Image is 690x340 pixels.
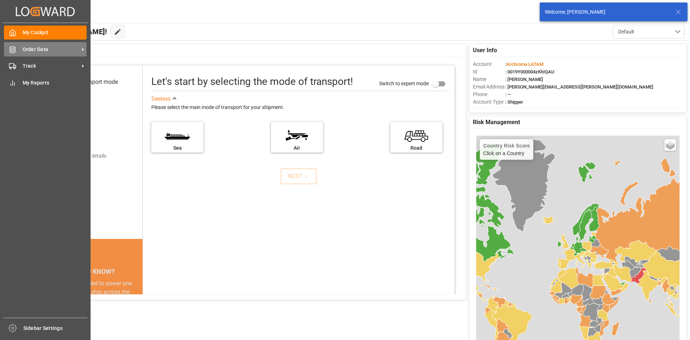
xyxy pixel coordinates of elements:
div: Please select the main mode of transport for your shipment. [151,103,450,112]
span: Sidebar Settings [23,325,88,332]
span: Id [473,68,505,76]
div: Sea [155,144,200,152]
span: : — [505,92,511,97]
a: Layers [664,139,676,151]
span: Account [473,60,505,68]
span: : [PERSON_NAME] [505,77,543,82]
span: Email Address [473,83,505,91]
div: Welcome, [PERSON_NAME] [545,8,668,16]
span: : 0019Y000004zKhIQAU [505,69,555,74]
span: My Reports [23,79,87,87]
div: DID YOU KNOW? [39,264,143,279]
span: Hello [PERSON_NAME]! [30,25,107,38]
div: Road [394,144,439,152]
span: User Info [473,46,497,55]
span: Default [618,28,634,36]
div: Let's start by selecting the mode of transport! [151,74,353,89]
span: : Shipper [505,99,523,105]
a: My Cockpit [4,26,87,40]
div: The energy needed to power one large container ship across the ocean in a single day is the same ... [47,279,134,331]
button: open menu [613,25,685,38]
div: Air [275,144,319,152]
span: Order Data [23,46,79,53]
span: Risk Management [473,118,520,127]
span: My Cockpit [23,29,87,36]
div: Click on a Country [483,143,530,156]
h4: Country Risk Score [483,143,530,149]
span: Archroma LATAM [506,62,543,67]
a: My Reports [4,76,87,90]
button: NEXT [281,168,317,184]
span: Phone [473,91,505,98]
button: next slide / item [133,279,143,340]
span: : [505,62,543,67]
span: : [PERSON_NAME][EMAIL_ADDRESS][PERSON_NAME][DOMAIN_NAME] [505,84,653,90]
span: Track [23,62,79,70]
div: See less [151,95,171,103]
span: Switch to expert mode [379,80,429,86]
span: Name [473,76,505,83]
span: Account Type [473,98,505,106]
div: NEXT [288,172,310,181]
